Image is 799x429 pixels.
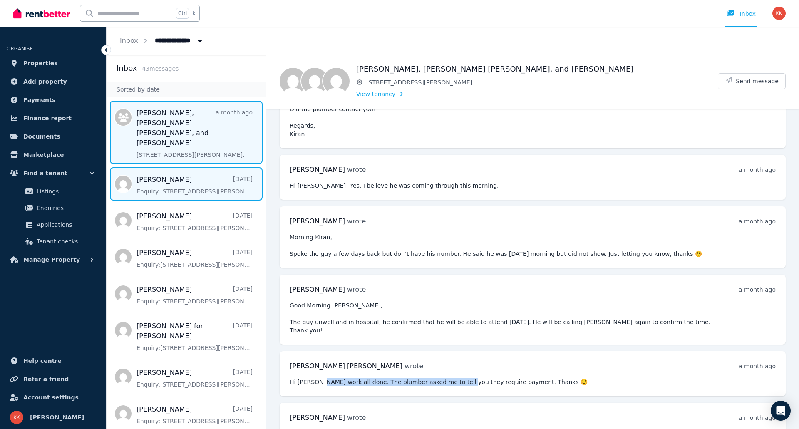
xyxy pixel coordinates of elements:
a: Enquiries [10,200,96,216]
span: Finance report [23,113,72,123]
span: wrote [404,362,423,370]
span: wrote [347,285,366,293]
span: Properties [23,58,58,68]
h2: Inbox [117,62,137,74]
button: Find a tenant [7,165,99,181]
span: [PERSON_NAME] [290,166,345,174]
time: a month ago [739,286,776,293]
a: Finance report [7,110,99,126]
span: ORGANISE [7,46,33,52]
nav: Breadcrumb [107,27,217,55]
span: Ctrl [176,8,189,19]
span: View tenancy [356,90,395,98]
span: Listings [37,186,93,196]
a: Properties [7,55,99,72]
a: Listings [10,183,96,200]
a: Refer a friend [7,371,99,387]
span: [PERSON_NAME] [30,412,84,422]
pre: Morning Kiran, Spoke the guy a few days back but don’t have his number. He said he was [DATE] mor... [290,233,776,258]
time: a month ago [739,414,776,421]
a: Marketplace [7,146,99,163]
pre: Good Morning [PERSON_NAME], The guy unwell and in hospital, he confirmed that he will be able to ... [290,301,776,335]
span: 43 message s [142,65,179,72]
span: wrote [347,217,366,225]
span: Payments [23,95,55,105]
span: wrote [347,166,366,174]
span: Enquiries [37,203,93,213]
a: [PERSON_NAME][DATE]Enquiry:[STREET_ADDRESS][PERSON_NAME]. [136,404,253,425]
a: Inbox [120,37,138,45]
a: [PERSON_NAME][DATE]Enquiry:[STREET_ADDRESS][PERSON_NAME]. [136,175,253,196]
a: [PERSON_NAME][DATE]Enquiry:[STREET_ADDRESS][PERSON_NAME]. [136,211,253,232]
span: wrote [347,414,366,422]
pre: Hi [PERSON_NAME] work all done. The plumber asked me to tell you they require payment. Thanks ☺️ [290,378,776,386]
div: Open Intercom Messenger [771,401,791,421]
span: k [192,10,195,17]
button: Send message [718,74,785,89]
a: Applications [10,216,96,233]
span: [PERSON_NAME] [290,414,345,422]
img: Kiran Kumar [772,7,786,20]
a: [PERSON_NAME], [PERSON_NAME] [PERSON_NAME], and [PERSON_NAME]a month ago[STREET_ADDRESS][PERSON_N... [136,108,253,159]
span: Applications [37,220,93,230]
span: [PERSON_NAME] [PERSON_NAME] [290,362,402,370]
a: Add property [7,73,99,90]
span: Manage Property [23,255,80,265]
img: RentBetter [13,7,70,20]
a: [PERSON_NAME] for [PERSON_NAME][DATE]Enquiry:[STREET_ADDRESS][PERSON_NAME]. [136,321,253,352]
img: Tawnee Campbell [323,68,350,94]
div: Inbox [727,10,756,18]
div: Sorted by date [107,82,266,97]
span: Send message [736,77,779,85]
span: Marketplace [23,150,64,160]
span: Tenant checks [37,236,93,246]
span: Refer a friend [23,374,69,384]
span: Account settings [23,392,79,402]
time: a month ago [739,363,776,369]
time: a month ago [739,218,776,225]
a: [PERSON_NAME][DATE]Enquiry:[STREET_ADDRESS][PERSON_NAME]. [136,285,253,305]
a: [PERSON_NAME][DATE]Enquiry:[STREET_ADDRESS][PERSON_NAME]. [136,248,253,269]
pre: Hi [PERSON_NAME]! Yes, I believe he was coming through this morning. [290,181,776,190]
a: Help centre [7,352,99,369]
button: Manage Property [7,251,99,268]
img: Joel Crean [301,68,328,94]
span: [PERSON_NAME] [290,217,345,225]
time: a month ago [739,166,776,173]
span: [PERSON_NAME] [290,285,345,293]
pre: Hi [PERSON_NAME], Did the plumber contact you? Regards, Kiran [290,88,776,138]
a: [PERSON_NAME][DATE]Enquiry:[STREET_ADDRESS][PERSON_NAME]. [136,368,253,389]
span: Documents [23,131,60,141]
span: Help centre [23,356,62,366]
a: View tenancy [356,90,403,98]
a: Payments [7,92,99,108]
span: [STREET_ADDRESS][PERSON_NAME] [366,78,718,87]
a: Account settings [7,389,99,406]
h1: [PERSON_NAME], [PERSON_NAME] [PERSON_NAME], and [PERSON_NAME] [356,63,718,75]
a: Documents [7,128,99,145]
img: Kiran Kumar [10,411,23,424]
a: Tenant checks [10,233,96,250]
span: Find a tenant [23,168,67,178]
span: Add property [23,77,67,87]
img: Dannielle Sheridan Campbell-Crean [280,68,306,94]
